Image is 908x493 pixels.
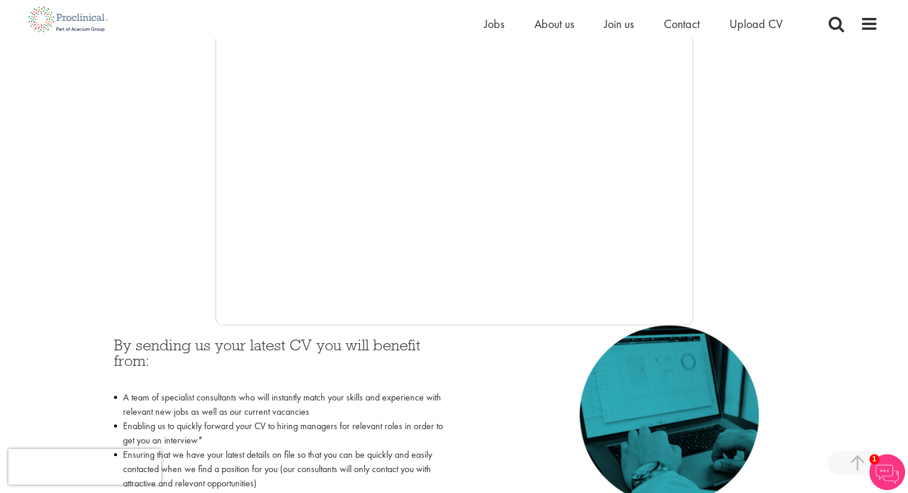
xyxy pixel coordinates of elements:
li: A team of specialist consultants who will instantly match your skills and experience with relevan... [114,390,445,419]
h3: By sending us your latest CV you will benefit from: [114,337,445,384]
iframe: reCAPTCHA [8,449,161,485]
a: Jobs [484,16,504,32]
a: Join us [604,16,634,32]
a: About us [534,16,574,32]
span: 1 [869,454,879,464]
img: Chatbot [869,454,905,490]
li: Enabling us to quickly forward your CV to hiring managers for relevant roles in order to get you ... [114,419,445,448]
a: Contact [664,16,700,32]
a: Upload CV [730,16,783,32]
